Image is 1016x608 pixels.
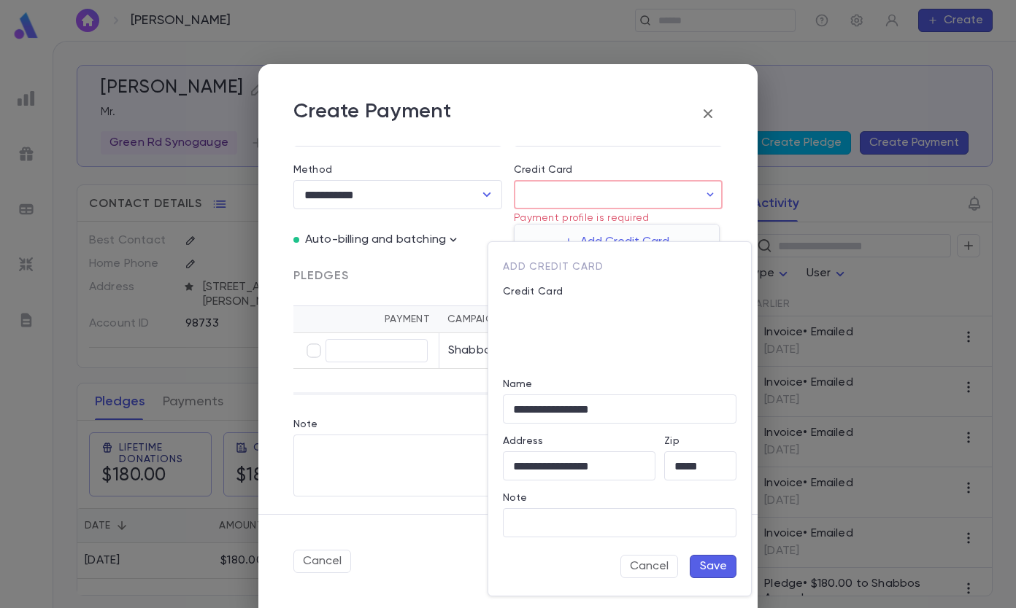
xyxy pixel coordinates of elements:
[503,378,533,390] label: Name
[690,555,736,578] button: Save
[503,492,528,504] label: Note
[503,435,543,447] label: Address
[503,286,736,297] p: Credit Card
[503,262,604,272] span: Add Credit Card
[620,555,678,578] button: Cancel
[664,435,679,447] label: Zip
